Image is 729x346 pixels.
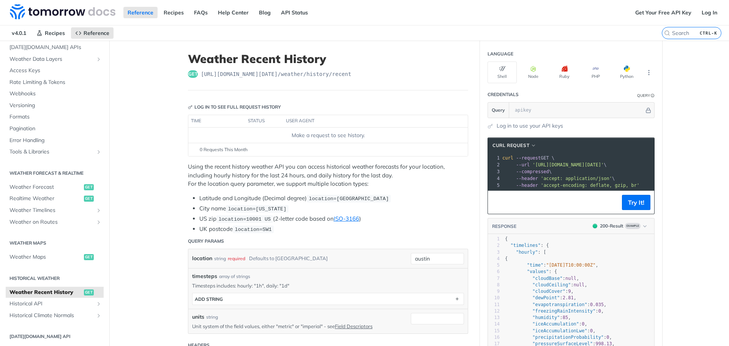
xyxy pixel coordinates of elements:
span: 'accept: application/json' [541,176,612,181]
div: Make a request to see history. [191,131,465,139]
span: : , [505,302,606,307]
span: "cloudCover" [532,289,565,294]
span: Weather Maps [9,253,82,261]
span: get [84,184,94,190]
div: Log in to see full request history [188,104,281,111]
span: --compressed [516,169,549,174]
div: 16 [488,334,500,341]
span: Example [625,223,641,229]
button: Query [488,103,509,118]
span: "evapotranspiration" [532,302,587,307]
span: Weather Recent History [9,289,82,296]
span: 9 [568,289,571,294]
span: --header [516,183,538,188]
button: Try It! [622,195,650,210]
span: "timelines" [510,243,540,248]
div: 9 [488,288,500,295]
label: location [192,253,212,264]
span: "hourly" [516,250,538,255]
a: Formats [6,111,104,123]
button: Show subpages for Weather Timelines [96,207,102,213]
span: GET \ [502,155,554,161]
span: location=[US_STATE] [228,206,286,212]
span: Access Keys [9,67,102,74]
span: 0 [606,335,609,340]
label: units [192,313,204,321]
span: cURL Request [492,142,529,149]
button: Shell [488,62,517,83]
svg: Key [188,105,193,109]
span: location=SW1 [235,227,271,232]
div: array of strings [219,273,250,280]
span: : , [505,315,571,320]
a: Weather on RoutesShow subpages for Weather on Routes [6,216,104,228]
span: Formats [9,113,102,121]
div: 10 [488,295,500,301]
span: "freezingRainIntensity" [532,308,595,314]
img: Tomorrow.io Weather API Docs [10,4,115,19]
span: { [505,236,508,242]
kbd: CTRL-K [698,29,719,37]
h2: Historical Weather [6,275,104,282]
span: "values" [527,269,549,274]
a: Reference [123,7,158,18]
div: 3 [488,168,501,175]
a: Pagination [6,123,104,134]
span: location=[GEOGRAPHIC_DATA] [309,196,389,202]
li: City name [199,204,468,213]
p: Unit system of the field values, either "metric" or "imperial" - see [192,323,399,330]
a: Weather Data LayersShow subpages for Weather Data Layers [6,54,104,65]
span: 2.81 [563,295,574,300]
button: PHP [581,62,610,83]
a: [DATE][DOMAIN_NAME] APIs [6,42,104,53]
div: 13 [488,314,500,321]
span: Tools & Libraries [9,148,94,156]
a: Log in to use your API keys [497,122,563,130]
div: Defaults to [GEOGRAPHIC_DATA] [249,253,328,264]
button: RESPONSE [492,223,517,230]
span: : , [505,295,576,300]
div: string [214,253,226,264]
button: Node [519,62,548,83]
button: Show subpages for Weather on Routes [96,219,102,225]
div: 2 [488,161,501,168]
a: Log In [697,7,721,18]
span: 0 [590,328,593,333]
span: Weather Data Layers [9,55,94,63]
span: null [565,276,576,281]
div: Query [637,93,650,98]
i: Information [651,94,655,98]
button: Hide [644,106,652,114]
button: 200200-ResultExample [589,222,650,230]
div: 4 [488,256,500,262]
div: 7 [488,275,500,282]
div: 5 [488,262,500,269]
span: : { [505,243,549,248]
span: : , [505,289,574,294]
a: Recipes [32,27,69,39]
div: ADD string [195,296,223,302]
th: user agent [283,115,453,127]
span: Realtime Weather [9,195,82,202]
span: Webhooks [9,90,102,98]
a: Weather Forecastget [6,182,104,193]
h2: [DATE][DOMAIN_NAME] API [6,333,104,340]
span: : , [505,262,598,268]
div: 1 [488,236,500,242]
div: QueryInformation [637,93,655,98]
span: "dewPoint" [532,295,560,300]
a: Reference [71,27,114,39]
a: Weather Recent Historyget [6,287,104,298]
li: US zip (2-letter code based on ) [199,215,468,223]
span: https://api.tomorrow.io/v4/weather/history/recent [201,70,351,78]
button: Show subpages for Weather Data Layers [96,56,102,62]
div: 15 [488,328,500,334]
a: Weather TimelinesShow subpages for Weather Timelines [6,205,104,216]
a: Rate Limiting & Tokens [6,77,104,88]
th: time [188,115,245,127]
span: \ [502,176,615,181]
div: Language [488,51,513,57]
span: Weather Forecast [9,183,82,191]
span: Weather Timelines [9,207,94,214]
span: 85 [563,315,568,320]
